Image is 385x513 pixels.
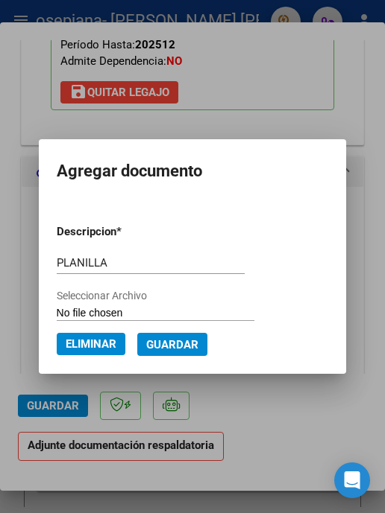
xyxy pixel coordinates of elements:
[57,333,125,355] button: Eliminar
[146,338,198,351] span: Guardar
[57,290,147,302] span: Seleccionar Archivo
[66,337,116,351] span: Eliminar
[57,157,329,185] h2: Agregar documento
[57,223,169,240] p: Descripcion
[137,333,207,356] button: Guardar
[334,462,370,498] div: Open Intercom Messenger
